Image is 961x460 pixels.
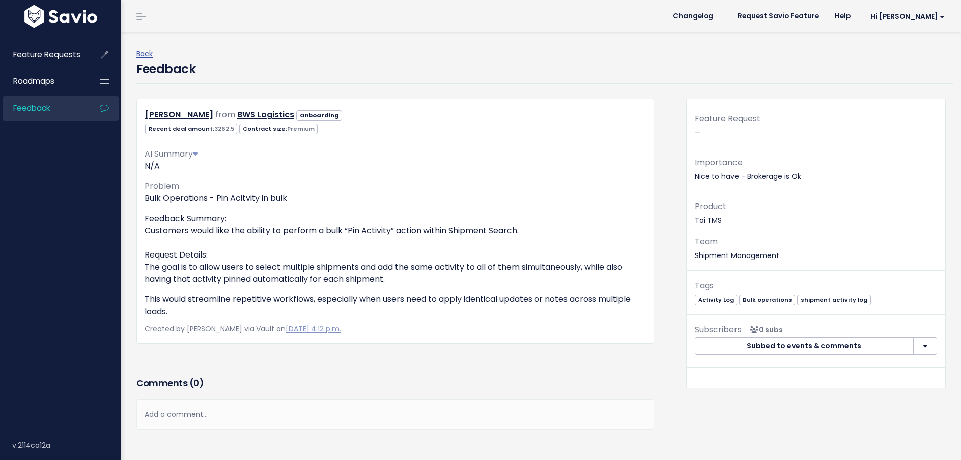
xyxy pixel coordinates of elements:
[13,49,80,60] span: Feature Requests
[797,294,870,304] a: shipment activity log
[695,236,718,247] span: Team
[136,399,654,429] div: Add a comment...
[145,213,646,285] p: Feedback Summary: Customers would like the ability to perform a bulk “Pin Activity” action within...
[3,70,84,93] a: Roadmaps
[746,325,783,335] span: <p><strong>Subscribers</strong><br><br> No subscribers yet<br> </p>
[193,377,199,389] span: 0
[871,13,945,20] span: Hi [PERSON_NAME]
[145,192,646,205] p: Bulk Operations - Pin Acitvity in bulk
[286,324,341,334] a: [DATE] 4:12 p.m.
[145,124,237,134] span: Recent deal amount:
[695,113,760,124] span: Feature Request
[739,295,795,305] span: Bulk operations
[695,294,737,304] a: Activity Log
[215,109,235,120] span: from
[695,280,714,291] span: Tags
[145,293,646,318] p: This would streamline repetitive workflows, especially when users need to apply identical updates...
[687,112,945,147] div: —
[214,125,234,133] span: 3262.5
[695,324,742,335] span: Subscribers
[300,111,339,119] strong: Onboarding
[695,157,743,168] span: Importance
[695,295,737,305] span: Activity Log
[695,156,937,183] p: Nice to have - Brokerage is Ok
[3,96,84,120] a: Feedback
[237,109,294,120] a: BWS Logistics
[145,160,646,172] p: N/A
[22,5,100,28] img: logo-white.9d6f32f41409.svg
[12,432,121,458] div: v.2114ca12a
[827,9,859,24] a: Help
[695,235,937,262] p: Shipment Management
[3,43,84,66] a: Feature Requests
[13,103,50,113] span: Feedback
[136,376,654,390] h3: Comments ( )
[797,295,870,305] span: shipment activity log
[673,13,713,20] span: Changelog
[695,337,914,355] button: Subbed to events & comments
[145,109,213,120] a: [PERSON_NAME]
[13,76,54,86] span: Roadmaps
[145,180,179,192] span: Problem
[136,60,195,78] h4: Feedback
[859,9,953,24] a: Hi [PERSON_NAME]
[239,124,318,134] span: Contract size:
[145,324,341,334] span: Created by [PERSON_NAME] via Vault on
[136,48,153,59] a: Back
[739,294,795,304] a: Bulk operations
[695,199,937,227] p: Tai TMS
[145,148,198,160] span: AI Summary
[287,125,315,133] span: Premium
[695,200,726,212] span: Product
[729,9,827,24] a: Request Savio Feature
